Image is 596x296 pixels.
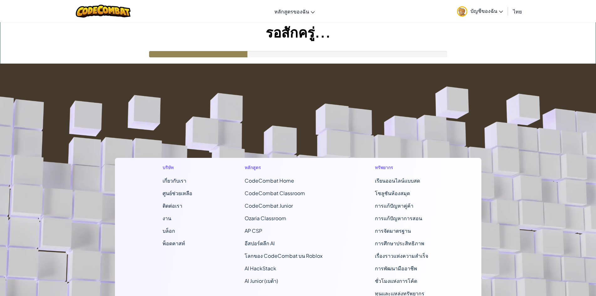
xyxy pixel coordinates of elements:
[375,252,428,259] a: เรื่องราวแห่งความสำเร็จ
[274,8,309,15] span: หลักสูตรของฉัน
[375,278,417,284] a: ชั่วโมงแห่งการโค้ด
[163,177,186,184] a: เกี่ยวกับเรา
[375,240,424,247] a: การศึกษาประสิทธิภาพ
[163,215,171,221] a: งาน
[163,240,185,247] a: พ็อดคาสท์
[163,164,192,171] h1: บริษัท
[163,202,182,209] span: ติดต่อเรา
[163,190,192,196] a: ศูนย์ช่วยเหลือ
[245,177,294,184] span: CodeCombat Home
[245,265,276,272] a: AI HackStack
[245,215,286,221] a: Ozaria Classroom
[375,227,411,234] a: การจัดมาตรฐาน
[245,202,293,209] a: CodeCombat Junior
[0,22,596,42] h1: รอสักครู่...
[245,278,278,284] a: AI Junior (เบต้า)
[163,227,175,234] a: บล็อก
[470,8,503,14] span: บัญชีของฉัน
[375,202,413,209] a: การแก้ปัญหาคู่ค้า
[375,215,422,221] a: การแก้ปัญหาการสอน
[245,240,275,247] a: อีสปอร์ตลีก AI
[375,164,433,171] h1: ทรัพยากร
[454,1,506,21] a: บัญชีของฉัน
[245,190,305,196] a: CodeCombat Classroom
[375,190,410,196] a: โซลูชันห้องสมุด
[375,177,420,184] a: เรียนออนไลน์แบบสด
[76,5,131,18] img: CodeCombat logo
[271,3,318,20] a: หลักสูตรของฉัน
[245,227,262,234] a: AP CSP
[375,265,417,272] a: การพัฒนามืออาชีพ
[510,3,525,20] a: ไทย
[513,8,522,15] span: ไทย
[245,164,323,171] h1: หลักสูตร
[245,252,323,259] a: โลกของ CodeCombat บน Roblox
[457,6,467,17] img: avatar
